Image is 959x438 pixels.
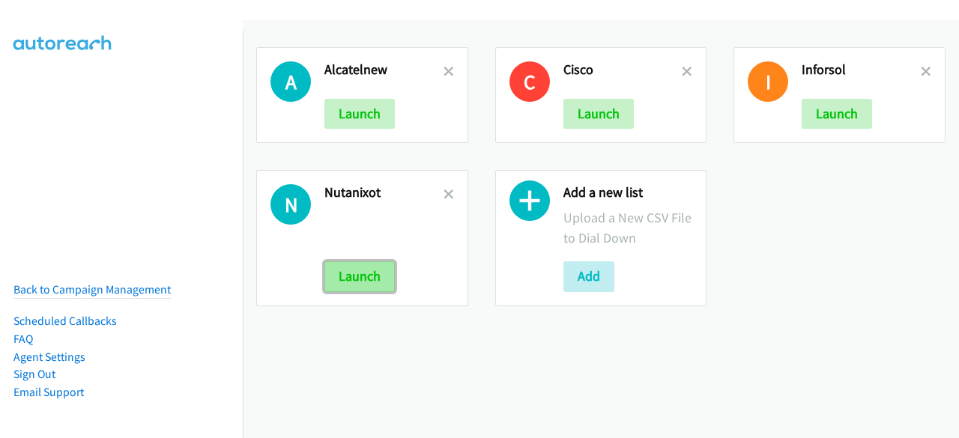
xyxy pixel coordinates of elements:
[802,99,872,129] button: Launch
[13,314,117,328] a: Scheduled Callbacks
[563,261,614,291] button: Add
[802,61,921,79] h2: Inforsol
[270,184,311,225] h1: N
[13,282,171,296] a: Back to Campaign Management
[13,332,33,346] a: FAQ
[563,99,634,129] button: Launch
[13,385,84,399] a: Email Support
[13,350,85,364] a: Agent Settings
[563,61,683,79] h2: Cisco
[324,99,395,129] button: Launch
[563,207,693,248] p: Upload a New CSV File to Dial Down
[324,261,395,291] button: Launch
[509,61,550,102] h1: C
[324,184,444,201] h2: Nutanixot
[13,367,55,381] a: Sign Out
[563,184,693,201] h2: Add a new list
[270,61,311,102] h1: A
[748,61,788,102] h1: I
[324,61,444,79] h2: Alcatelnew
